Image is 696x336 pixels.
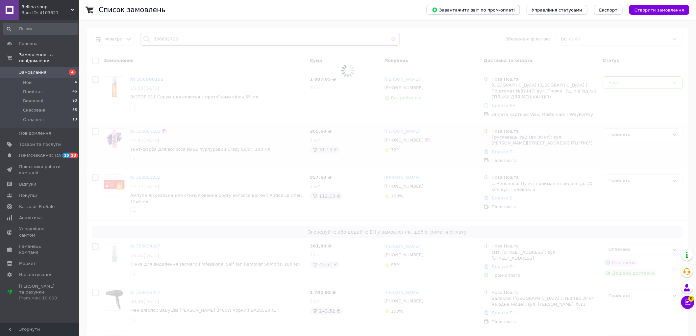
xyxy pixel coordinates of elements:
[19,52,79,64] span: Замовлення та повідомлення
[23,89,43,95] span: Прийняті
[19,142,61,147] span: Товари та послуги
[72,117,77,123] span: 10
[19,41,37,47] span: Головна
[21,10,79,16] div: Ваш ID: 4103621
[19,261,36,267] span: Маркет
[21,4,71,10] span: Bellina shop
[19,164,61,176] span: Показники роботи компанії
[19,130,51,136] span: Повідомлення
[23,107,45,113] span: Скасовані
[3,23,78,35] input: Пошук
[19,283,61,301] span: [PERSON_NAME] та рахунки
[681,296,694,309] button: Чат з покупцем9
[19,295,61,301] div: Prom мікс 10 000
[72,98,77,104] span: 90
[23,98,43,104] span: Виконані
[62,153,70,158] span: 25
[19,215,42,221] span: Аналітика
[432,7,515,13] span: Завантажити звіт по пром-оплаті
[19,226,61,238] span: Управління сайтом
[688,296,694,302] span: 9
[19,181,36,187] span: Відгуки
[23,117,44,123] span: Оплачені
[634,8,684,13] span: Створити замовлення
[19,69,46,75] span: Замовлення
[70,153,78,158] span: 23
[623,7,689,12] a: Створити замовлення
[72,89,77,95] span: 46
[69,69,76,75] span: 4
[19,193,37,198] span: Покупці
[629,5,689,15] button: Створити замовлення
[594,5,623,15] button: Експорт
[532,8,582,13] span: Управління статусами
[427,5,520,15] button: Завантажити звіт по пром-оплаті
[527,5,587,15] button: Управління статусами
[599,8,618,13] span: Експорт
[99,6,165,14] h1: Список замовлень
[19,153,68,159] span: [DEMOGRAPHIC_DATA]
[19,204,55,210] span: Каталог ProSale
[19,244,61,255] span: Гаманець компанії
[23,80,33,86] span: Нові
[19,272,53,278] span: Налаштування
[75,80,77,86] span: 4
[72,107,77,113] span: 38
